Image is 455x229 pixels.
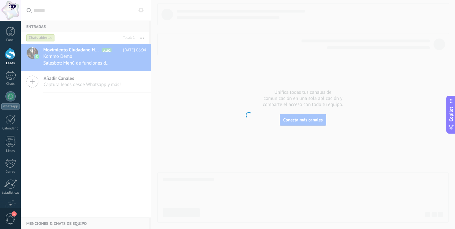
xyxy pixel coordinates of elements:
div: Listas [1,149,20,153]
div: Calendario [1,127,20,131]
div: WhatsApp [1,103,20,110]
div: Estadísticas [1,191,20,195]
div: Chats [1,82,20,86]
div: Correo [1,170,20,174]
div: Leads [1,61,20,66]
div: Panel [1,38,20,42]
span: 1 [12,211,17,216]
span: Copilot [448,107,454,121]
